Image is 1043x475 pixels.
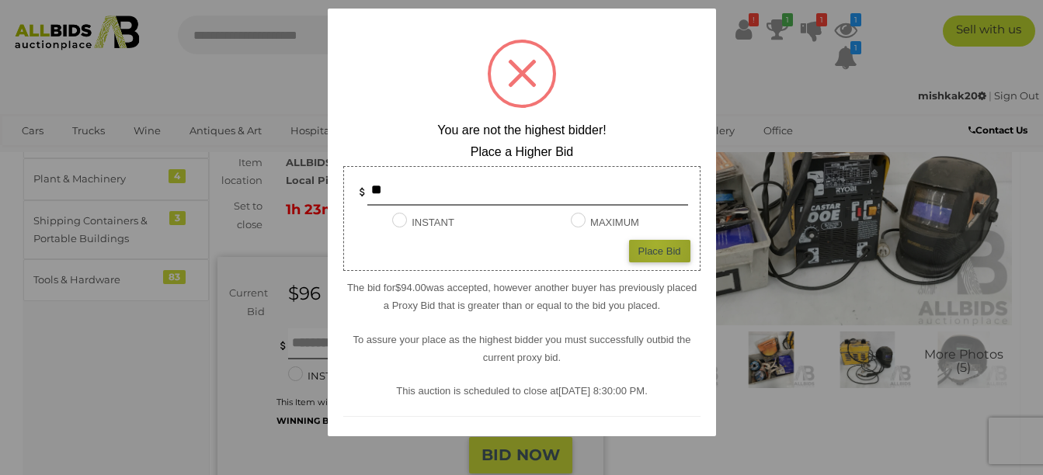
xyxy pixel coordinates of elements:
p: The bid for was accepted, however another buyer has previously placed a Proxy Bid that is greater... [343,279,701,315]
label: INSTANT [392,213,454,231]
h2: You are not the highest bidder! [343,123,701,137]
button: Cancel [501,431,541,450]
h2: Place a Higher Bid [343,145,701,159]
p: This auction is scheduled to close at . [343,382,701,400]
label: MAXIMUM [571,213,639,231]
span: [DATE] 8:30:00 PM [558,385,645,397]
p: To assure your place as the highest bidder you must successfully outbid the current proxy bid. [343,331,701,367]
div: Place Bid [629,240,690,262]
span: $94.00 [395,282,426,293]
